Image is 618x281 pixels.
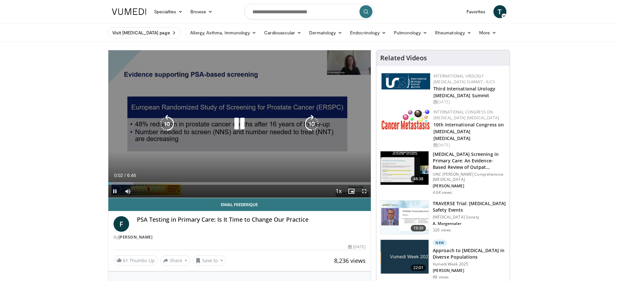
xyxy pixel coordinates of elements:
a: Favorites [463,5,490,18]
button: Fullscreen [358,185,371,198]
p: [PERSON_NAME] [433,183,506,189]
button: Playback Rate [332,185,345,198]
span: 6:46 [127,173,136,178]
a: [PERSON_NAME] [118,234,153,240]
span: 61 [123,257,128,263]
a: Dermatology [305,26,346,39]
p: 88 views [433,275,449,280]
a: Browse [187,5,216,18]
a: 61 Thumbs Up [114,255,158,265]
h3: [MEDICAL_DATA] Screening in Primary Care: An Evidence-Based Review of Outpat… [433,151,506,170]
a: Pulmonology [390,26,431,39]
img: 9812f22f-d817-4923-ae6c-a42f6b8f1c21.png.150x105_q85_crop-smart_upscale.png [381,201,429,234]
a: International Congress on [MEDICAL_DATA] [MEDICAL_DATA] [433,109,499,121]
p: [MEDICAL_DATA] Society [433,215,506,220]
p: A. Morgentaler [433,221,506,226]
img: 64091761-3a90-4f59-a7d4-814d50403800.png.150x105_q85_crop-smart_upscale.jpg [381,240,429,274]
span: 22:01 [411,264,426,271]
a: 19:39 TRAVERSE Trial: [MEDICAL_DATA] Safety Events [MEDICAL_DATA] Society A. Morgentaler 320 views [380,200,506,235]
a: Allergy, Asthma, Immunology [186,26,260,39]
a: Specialties [150,5,187,18]
span: 19:39 [411,225,426,231]
span: 0:02 [114,173,123,178]
div: Progress Bar [108,182,371,185]
div: [DATE] [433,99,504,105]
a: Rheumatology [431,26,475,39]
a: F [114,216,129,232]
h3: TRAVERSE Trial: [MEDICAL_DATA] Safety Events [433,200,506,213]
button: Save to [193,255,226,266]
a: T [493,5,506,18]
button: Enable picture-in-picture mode [345,185,358,198]
a: Email Frederique [108,198,371,211]
p: Vumedi Week 2025 [433,262,506,267]
a: International Urology [MEDICAL_DATA] Summit - IUCS [433,73,495,85]
span: 48:38 [411,176,426,182]
span: 8,236 views [334,257,366,264]
a: 22:01 New Approach to [MEDICAL_DATA] in Diverse Populations Vumedi Week 2025 [PERSON_NAME] 88 views [380,240,506,280]
button: Mute [121,185,134,198]
div: [DATE] [348,244,366,250]
a: Cardiovascular [260,26,305,39]
a: 48:38 [MEDICAL_DATA] Screening in Primary Care: An Evidence-Based Review of Outpat… UNC [PERSON_N... [380,151,506,195]
img: 213394d7-9130-4fd8-a63c-d5185ed7bc00.150x105_q85_crop-smart_upscale.jpg [381,151,429,185]
div: By [114,234,366,240]
button: Pause [108,185,121,198]
span: / [125,173,126,178]
p: [PERSON_NAME] [433,268,506,273]
h4: Related Videos [380,54,427,62]
a: Third International Urology [MEDICAL_DATA] Summit [433,86,495,99]
a: 10th International Congress on [MEDICAL_DATA] [MEDICAL_DATA] [433,122,504,141]
img: 62fb9566-9173-4071-bcb6-e47c745411c0.png.150x105_q85_autocrop_double_scale_upscale_version-0.2.png [382,73,430,89]
p: UNC [PERSON_NAME] Comprehensive [MEDICAL_DATA] [433,172,506,182]
p: 320 views [433,228,451,233]
h3: Approach to [MEDICAL_DATA] in Diverse Populations [433,247,506,260]
img: VuMedi Logo [112,8,146,15]
div: [DATE] [433,142,504,148]
p: 4.6K views [433,190,452,195]
input: Search topics, interventions [244,4,374,19]
h4: PSA Testing in Primary Care: Is It Time to Change Our Practice [137,216,366,223]
video-js: Video Player [108,50,371,198]
button: Share [160,255,190,266]
a: Visit [MEDICAL_DATA] page [108,27,181,38]
a: Endocrinology [346,26,390,39]
a: More [475,26,500,39]
img: 6ff8bc22-9509-4454-a4f8-ac79dd3b8976.png.150x105_q85_autocrop_double_scale_upscale_version-0.2.png [382,109,430,130]
p: New [433,240,447,246]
